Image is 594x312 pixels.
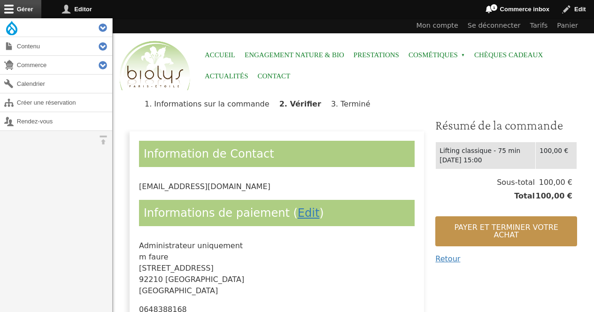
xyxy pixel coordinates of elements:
a: Tarifs [525,18,553,33]
span: » [461,53,465,57]
span: 100,00 € [535,177,572,188]
a: Edit [298,206,319,220]
span: [GEOGRAPHIC_DATA] [139,286,218,295]
a: Prestations [354,45,399,66]
span: Cosmétiques [409,45,465,66]
li: Informations sur la commande [145,99,277,108]
a: Retour [435,254,460,263]
a: Engagement Nature & Bio [245,45,344,66]
span: Information de Contact [144,147,274,160]
li: Terminé [331,99,378,108]
span: m [139,252,147,261]
header: Entête du site [113,18,594,99]
a: Mon compte [412,18,463,33]
div: Lifting classique - 75 min [440,146,532,156]
span: 92210 [139,275,163,284]
h3: Résumé de la commande [435,117,577,133]
div: [EMAIL_ADDRESS][DOMAIN_NAME] [139,181,415,192]
span: Informations de paiement ( ) [144,206,324,220]
li: Vérifier [279,99,329,108]
img: Accueil [117,39,193,93]
a: Actualités [205,66,248,87]
span: 100,00 € [535,190,572,202]
button: Orientation horizontale [94,131,112,149]
button: Payer et terminer votre achat [435,216,577,246]
span: [GEOGRAPHIC_DATA] [165,275,244,284]
a: Chèques cadeaux [474,45,543,66]
a: Se déconnecter [463,18,525,33]
td: 100,00 € [536,142,577,169]
time: [DATE] 15:00 [440,156,482,164]
a: Panier [552,18,583,33]
a: Accueil [205,45,235,66]
span: faure [149,252,169,261]
span: Total [514,190,535,202]
a: Contact [258,66,291,87]
span: Sous-total [497,177,535,188]
span: [STREET_ADDRESS] [139,264,214,273]
span: 1 [490,4,498,11]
